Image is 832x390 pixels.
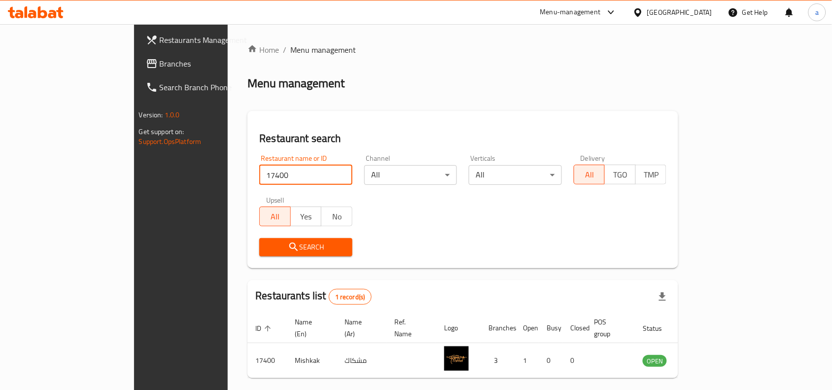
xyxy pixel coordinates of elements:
[539,343,562,378] td: 0
[283,44,286,56] li: /
[325,210,348,224] span: No
[604,165,636,184] button: TGO
[539,313,562,343] th: Busy
[290,44,356,56] span: Menu management
[264,210,287,224] span: All
[436,313,481,343] th: Logo
[635,165,667,184] button: TMP
[247,44,678,56] nav: breadcrumb
[643,355,667,367] div: OPEN
[562,313,586,343] th: Closed
[444,346,469,371] img: Mishkak
[481,343,515,378] td: 3
[287,343,337,378] td: Mishkak
[651,285,674,309] div: Export file
[138,28,273,52] a: Restaurants Management
[247,313,721,378] table: enhanced table
[139,125,184,138] span: Get support on:
[139,135,202,148] a: Support.OpsPlatform
[574,165,605,184] button: All
[337,343,386,378] td: مشكاك
[647,7,712,18] div: [GEOGRAPHIC_DATA]
[255,322,274,334] span: ID
[247,75,345,91] h2: Menu management
[609,168,632,182] span: TGO
[394,316,424,340] span: Ref. Name
[321,207,352,226] button: No
[640,168,663,182] span: TMP
[139,108,163,121] span: Version:
[329,292,371,302] span: 1 record(s)
[160,58,265,70] span: Branches
[594,316,623,340] span: POS group
[290,207,322,226] button: Yes
[255,288,371,305] h2: Restaurants list
[295,210,318,224] span: Yes
[165,108,180,121] span: 1.0.0
[259,207,291,226] button: All
[259,238,352,256] button: Search
[364,165,457,185] div: All
[259,131,666,146] h2: Restaurant search
[267,241,345,253] span: Search
[266,197,284,204] label: Upsell
[643,322,675,334] span: Status
[160,81,265,93] span: Search Branch Phone
[160,34,265,46] span: Restaurants Management
[581,155,605,162] label: Delivery
[329,289,372,305] div: Total records count
[295,316,325,340] span: Name (En)
[540,6,601,18] div: Menu-management
[469,165,562,185] div: All
[138,75,273,99] a: Search Branch Phone
[481,313,515,343] th: Branches
[259,165,352,185] input: Search for restaurant name or ID..
[515,313,539,343] th: Open
[643,355,667,367] span: OPEN
[345,316,375,340] span: Name (Ar)
[138,52,273,75] a: Branches
[578,168,601,182] span: All
[562,343,586,378] td: 0
[515,343,539,378] td: 1
[815,7,819,18] span: a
